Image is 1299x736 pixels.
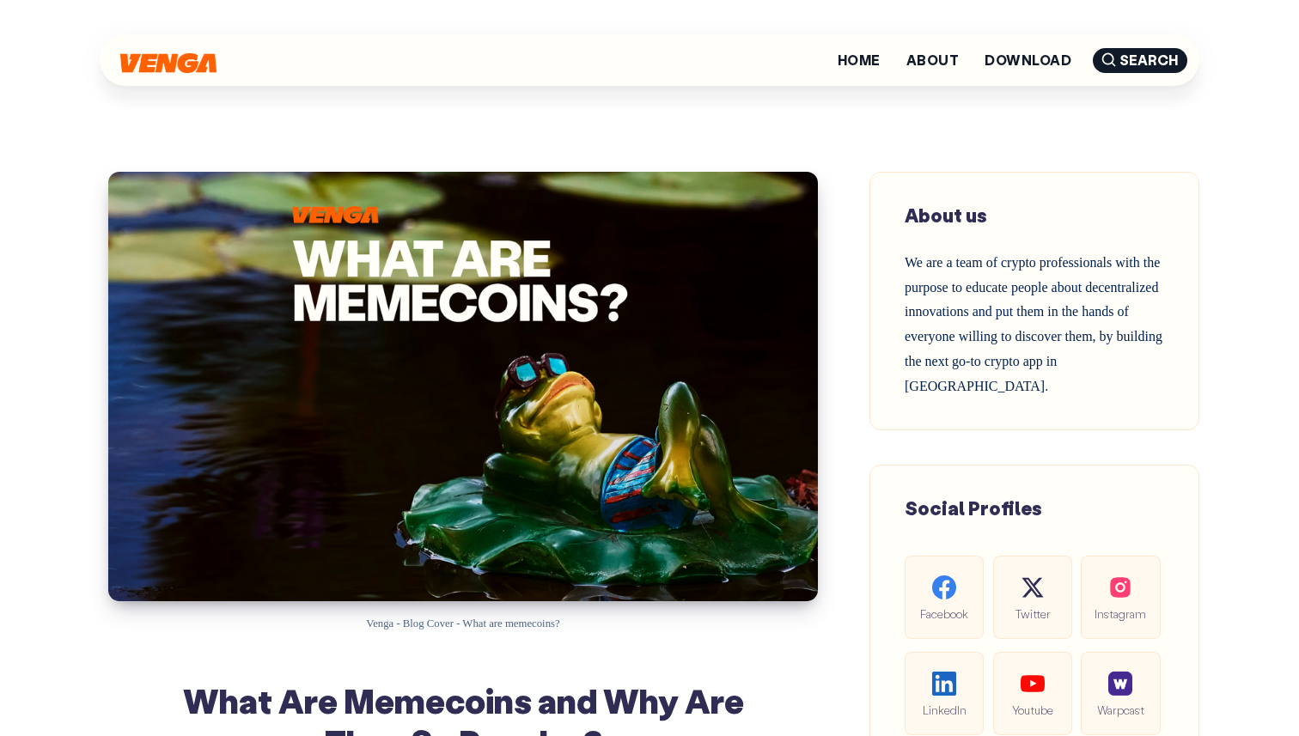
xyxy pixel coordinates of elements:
a: Youtube [993,652,1072,735]
img: Venga Blog [120,53,216,73]
span: Youtube [1007,700,1058,720]
a: Warpcast [1081,652,1160,735]
span: Twitter [1007,604,1058,623]
span: Search [1093,48,1187,73]
img: What Are Memecoins and Why Are They So Popular? [108,172,818,601]
span: Warpcast [1095,700,1146,720]
img: social-youtube.99db9aba05279f803f3e7a4a838dfb6c.svg [1021,672,1045,696]
img: social-linkedin.be646fe421ccab3a2ad91cb58bdc9694.svg [932,672,956,696]
a: Instagram [1081,556,1160,639]
a: Facebook [905,556,984,639]
span: Instagram [1095,604,1146,623]
span: Venga - Blog Cover - What are memecoins? [366,617,559,630]
a: Download [985,53,1071,67]
a: LinkedIn [905,652,984,735]
span: LinkedIn [918,700,970,720]
span: Social Profiles [905,496,1042,520]
a: Twitter [993,556,1072,639]
a: Home [838,53,881,67]
span: Facebook [918,604,970,623]
span: We are a team of crypto professionals with the purpose to educate people about decentralized inno... [905,255,1162,393]
a: About [906,53,959,67]
img: social-warpcast.e8a23a7ed3178af0345123c41633f860.png [1108,672,1132,696]
span: About us [905,203,987,228]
